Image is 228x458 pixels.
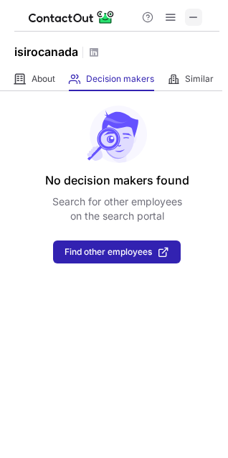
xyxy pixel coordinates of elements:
span: Find other employees [65,247,152,257]
span: About [32,73,55,85]
header: No decision makers found [45,172,189,189]
img: ContactOut v5.3.10 [29,9,115,26]
img: No leads found [86,106,148,163]
h1: isirocanada [14,43,78,60]
button: Find other employees [53,240,181,263]
span: Similar [185,73,214,85]
p: Search for other employees on the search portal [52,195,182,223]
span: Decision makers [86,73,154,85]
